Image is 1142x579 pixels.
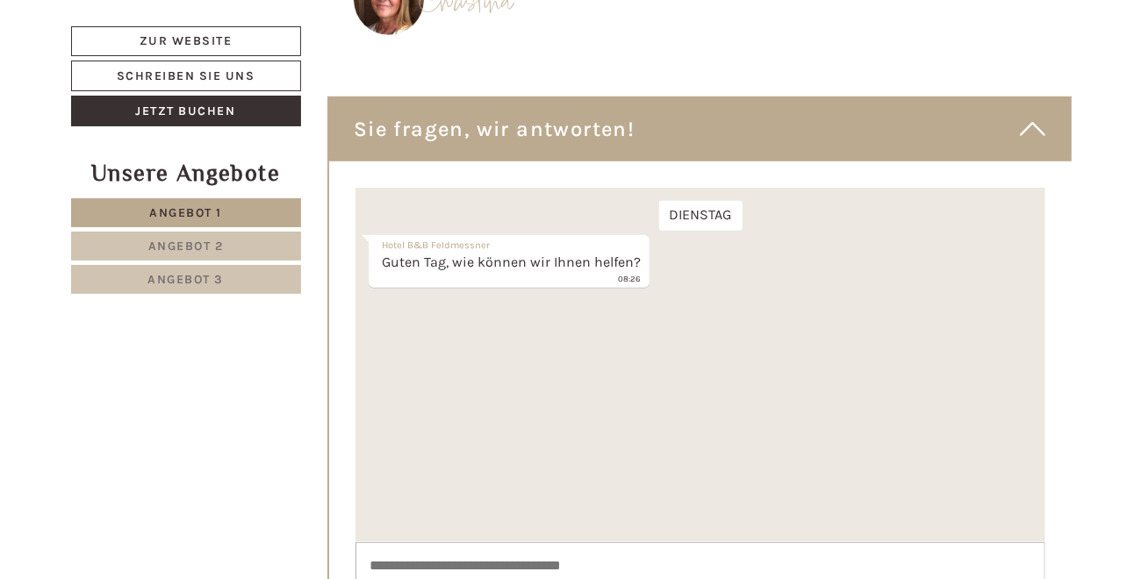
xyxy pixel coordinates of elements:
[147,272,224,287] span: Angebot 3
[71,26,301,56] a: Zur Website
[71,157,301,189] div: Unsere Angebote
[71,96,301,126] a: Jetzt buchen
[13,47,294,101] div: Guten Tag, wie können wir Ihnen helfen?
[71,61,301,91] a: Schreiben Sie uns
[26,85,285,97] small: 08:26
[579,462,690,493] button: Senden
[304,13,387,43] div: Dienstag
[149,205,222,220] span: Angebot 1
[148,239,224,254] span: Angebot 2
[327,96,1072,161] div: Sie fragen, wir antworten!
[26,51,285,65] div: Hotel B&B Feldmessner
